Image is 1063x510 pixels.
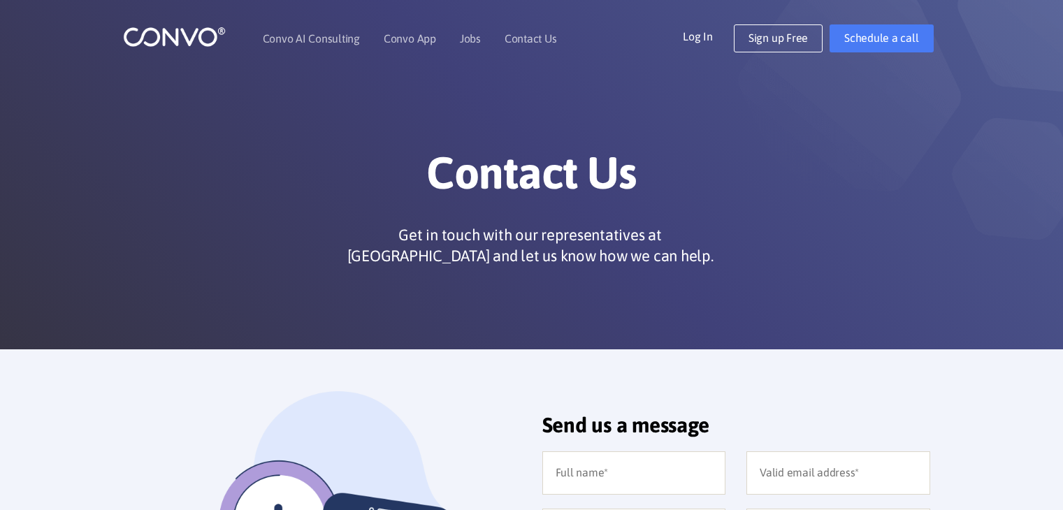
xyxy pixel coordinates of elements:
a: Schedule a call [830,24,933,52]
input: Valid email address* [746,451,930,495]
a: Convo App [384,33,436,44]
a: Jobs [460,33,481,44]
a: Log In [683,24,734,47]
a: Contact Us [505,33,557,44]
a: Convo AI Consulting [263,33,360,44]
img: logo_1.png [123,26,226,48]
h2: Send us a message [542,412,930,448]
input: Full name* [542,451,726,495]
a: Sign up Free [734,24,823,52]
p: Get in touch with our representatives at [GEOGRAPHIC_DATA] and let us know how we can help. [342,224,719,266]
h1: Contact Us [144,146,920,210]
